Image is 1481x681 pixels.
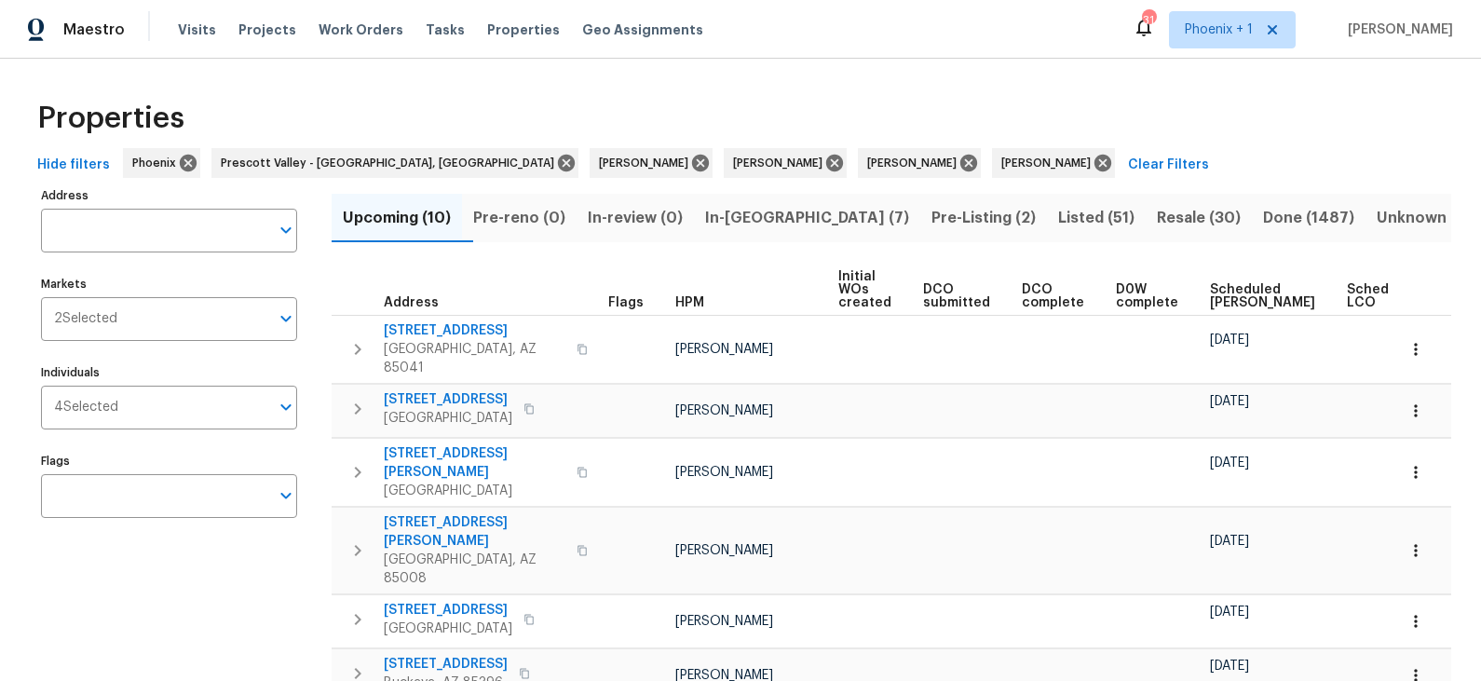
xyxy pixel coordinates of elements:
[675,404,773,417] span: [PERSON_NAME]
[1377,205,1473,231] span: Unknown (0)
[1142,11,1155,30] div: 31
[63,20,125,39] span: Maestro
[1157,205,1241,231] span: Resale (30)
[1263,205,1354,231] span: Done (1487)
[858,148,981,178] div: [PERSON_NAME]
[1210,535,1249,548] span: [DATE]
[724,148,847,178] div: [PERSON_NAME]
[384,390,512,409] span: [STREET_ADDRESS]
[1340,20,1453,39] span: [PERSON_NAME]
[41,190,297,201] label: Address
[1058,205,1135,231] span: Listed (51)
[1128,154,1209,177] span: Clear Filters
[37,154,110,177] span: Hide filters
[590,148,713,178] div: [PERSON_NAME]
[582,20,703,39] span: Geo Assignments
[675,544,773,557] span: [PERSON_NAME]
[384,551,565,588] span: [GEOGRAPHIC_DATA], AZ 85008
[273,217,299,243] button: Open
[588,205,683,231] span: In-review (0)
[733,154,830,172] span: [PERSON_NAME]
[273,306,299,332] button: Open
[273,483,299,509] button: Open
[1210,283,1315,309] span: Scheduled [PERSON_NAME]
[1022,283,1084,309] span: DCO complete
[41,367,297,378] label: Individuals
[473,205,565,231] span: Pre-reno (0)
[599,154,696,172] span: [PERSON_NAME]
[319,20,403,39] span: Work Orders
[675,296,704,309] span: HPM
[178,20,216,39] span: Visits
[54,400,118,415] span: 4 Selected
[384,321,565,340] span: [STREET_ADDRESS]
[1347,283,1418,309] span: Scheduled LCO
[1210,395,1249,408] span: [DATE]
[1210,606,1249,619] span: [DATE]
[705,205,909,231] span: In-[GEOGRAPHIC_DATA] (7)
[838,270,891,309] span: Initial WOs created
[30,148,117,183] button: Hide filters
[675,343,773,356] span: [PERSON_NAME]
[426,23,465,36] span: Tasks
[132,154,183,172] span: Phoenix
[384,620,512,638] span: [GEOGRAPHIC_DATA]
[384,444,565,482] span: [STREET_ADDRESS][PERSON_NAME]
[992,148,1115,178] div: [PERSON_NAME]
[1116,283,1178,309] span: D0W complete
[1001,154,1098,172] span: [PERSON_NAME]
[384,601,512,620] span: [STREET_ADDRESS]
[343,205,451,231] span: Upcoming (10)
[221,154,562,172] span: Prescott Valley - [GEOGRAPHIC_DATA], [GEOGRAPHIC_DATA]
[41,456,297,467] label: Flags
[675,615,773,628] span: [PERSON_NAME]
[273,394,299,420] button: Open
[675,466,773,479] span: [PERSON_NAME]
[384,482,565,500] span: [GEOGRAPHIC_DATA]
[1210,334,1249,347] span: [DATE]
[608,296,644,309] span: Flags
[1185,20,1253,39] span: Phoenix + 1
[867,154,964,172] span: [PERSON_NAME]
[54,311,117,327] span: 2 Selected
[41,279,297,290] label: Markets
[211,148,578,178] div: Prescott Valley - [GEOGRAPHIC_DATA], [GEOGRAPHIC_DATA]
[384,296,439,309] span: Address
[384,340,565,377] span: [GEOGRAPHIC_DATA], AZ 85041
[384,655,508,674] span: [STREET_ADDRESS]
[923,283,990,309] span: DCO submitted
[384,409,512,428] span: [GEOGRAPHIC_DATA]
[1210,660,1249,673] span: [DATE]
[1121,148,1216,183] button: Clear Filters
[487,20,560,39] span: Properties
[384,513,565,551] span: [STREET_ADDRESS][PERSON_NAME]
[931,205,1036,231] span: Pre-Listing (2)
[1210,456,1249,470] span: [DATE]
[37,109,184,128] span: Properties
[123,148,200,178] div: Phoenix
[238,20,296,39] span: Projects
